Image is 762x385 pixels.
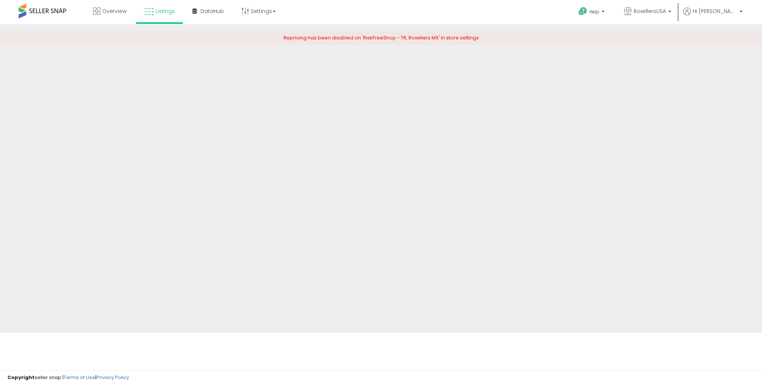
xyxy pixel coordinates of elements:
span: RoxellersUSA [634,7,666,15]
span: Listings [156,7,175,15]
a: Hi [PERSON_NAME] [683,7,743,24]
i: Get Help [578,7,587,16]
span: Help [589,9,599,15]
span: Hi [PERSON_NAME] [693,7,737,15]
span: DataHub [201,7,224,15]
a: Help [573,1,612,24]
span: Repricing has been disabled on 'RiskFreeShop - TR, Roxellers MX' in store settings [284,34,479,41]
span: Overview [102,7,127,15]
